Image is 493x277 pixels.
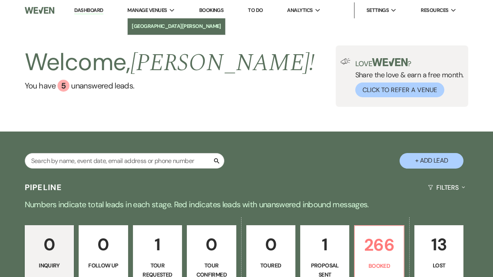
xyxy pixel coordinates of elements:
[355,58,464,67] p: Love ?
[30,231,69,258] p: 0
[25,80,315,92] a: You have 5 unanswered leads.
[25,2,54,19] img: Weven Logo
[57,80,69,92] div: 5
[341,58,350,65] img: loud-speaker-illustration.svg
[30,261,69,270] p: Inquiry
[74,7,103,14] a: Dashboard
[420,231,458,258] p: 13
[138,231,177,258] p: 1
[199,7,224,14] a: Bookings
[420,261,458,270] p: Lost
[128,18,225,34] a: [GEOGRAPHIC_DATA][PERSON_NAME]
[366,6,389,14] span: Settings
[132,22,221,30] li: [GEOGRAPHIC_DATA][PERSON_NAME]
[248,7,263,14] a: To Do
[400,153,463,169] button: + Add Lead
[25,153,224,169] input: Search by name, event date, email address or phone number
[251,231,290,258] p: 0
[84,231,123,258] p: 0
[251,261,290,270] p: Toured
[421,6,448,14] span: Resources
[305,231,344,258] p: 1
[425,177,468,198] button: Filters
[360,232,398,258] p: 266
[131,45,315,81] span: [PERSON_NAME] !
[25,45,315,80] h2: Welcome,
[360,261,398,270] p: Booked
[84,261,123,270] p: Follow Up
[127,6,167,14] span: Manage Venues
[372,58,408,66] img: weven-logo-green.svg
[25,182,62,193] h3: Pipeline
[355,83,444,97] button: Click to Refer a Venue
[350,58,464,97] div: Share the love & earn a free month.
[287,6,313,14] span: Analytics
[192,231,231,258] p: 0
